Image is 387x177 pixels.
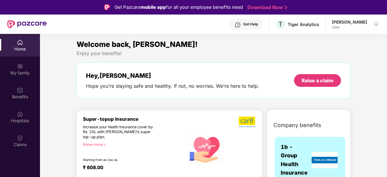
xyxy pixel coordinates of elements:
span: T [279,21,283,28]
img: Logo [104,4,110,10]
img: Stroke [285,4,287,11]
div: [PERSON_NAME] [332,19,367,25]
a: Download Now [247,4,285,11]
div: Hey, [PERSON_NAME] [86,72,259,79]
div: ₹ 608.00 [83,165,178,172]
div: Know more [83,142,180,146]
span: Company benefits [273,121,321,129]
img: svg+xml;base64,PHN2ZyBpZD0iQ2xhaW0iIHhtbG5zPSJodHRwOi8vd3d3LnczLm9yZy8yMDAwL3N2ZyIgd2lkdGg9IjIwIi... [17,135,23,141]
strong: mobile app [141,4,166,10]
img: insurerLogo [312,152,338,168]
img: svg+xml;base64,PHN2ZyBpZD0iSG9tZSIgeG1sbnM9Imh0dHA6Ly93d3cudzMub3JnLzIwMDAvc3ZnIiB3aWR0aD0iMjAiIG... [17,39,23,45]
span: Welcome back, [PERSON_NAME]! [77,40,198,49]
div: Enjoy your benefits! [77,50,350,57]
img: New Pazcare Logo [7,20,47,28]
div: Starting from as low as [83,158,158,162]
img: svg+xml;base64,PHN2ZyBpZD0iSG9zcGl0YWxzIiB4bWxucz0iaHR0cDovL3d3dy53My5vcmcvMjAwMC9zdmciIHdpZHRoPS... [17,111,23,117]
div: Hope you’re staying safe and healthy. If not, no worries. We’re here to help. [86,83,259,89]
div: User [332,25,367,30]
div: Super-topup Insurance [83,116,184,122]
span: 1b - Group Health Insurance [281,143,310,177]
div: Tiger Analytics [288,21,319,27]
div: Raise a claim [302,77,333,84]
img: svg+xml;base64,PHN2ZyB3aWR0aD0iMjAiIGhlaWdodD0iMjAiIHZpZXdCb3g9IjAgMCAyMCAyMCIgZmlsbD0ibm9uZSIgeG... [17,63,23,69]
img: b5dec4f62d2307b9de63beb79f102df3.png [239,116,256,128]
div: Get Help [243,22,258,27]
span: right [103,143,106,146]
img: svg+xml;base64,PHN2ZyB4bWxucz0iaHR0cDovL3d3dy53My5vcmcvMjAwMC9zdmciIHhtbG5zOnhsaW5rPSJodHRwOi8vd3... [184,125,227,169]
div: Increase your health insurance cover by Rs. 20L with [PERSON_NAME]’s super top-up plan. [83,125,158,140]
img: svg+xml;base64,PHN2ZyBpZD0iQmVuZWZpdHMiIHhtbG5zPSJodHRwOi8vd3d3LnczLm9yZy8yMDAwL3N2ZyIgd2lkdGg9Ij... [17,87,23,93]
img: svg+xml;base64,PHN2ZyBpZD0iRHJvcGRvd24tMzJ4MzIiIHhtbG5zPSJodHRwOi8vd3d3LnczLm9yZy8yMDAwL3N2ZyIgd2... [374,22,379,27]
img: svg+xml;base64,PHN2ZyBpZD0iSGVscC0zMngzMiIgeG1sbnM9Imh0dHA6Ly93d3cudzMub3JnLzIwMDAvc3ZnIiB3aWR0aD... [235,22,241,28]
div: Get Pazcare for all your employee benefits need [114,4,243,11]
